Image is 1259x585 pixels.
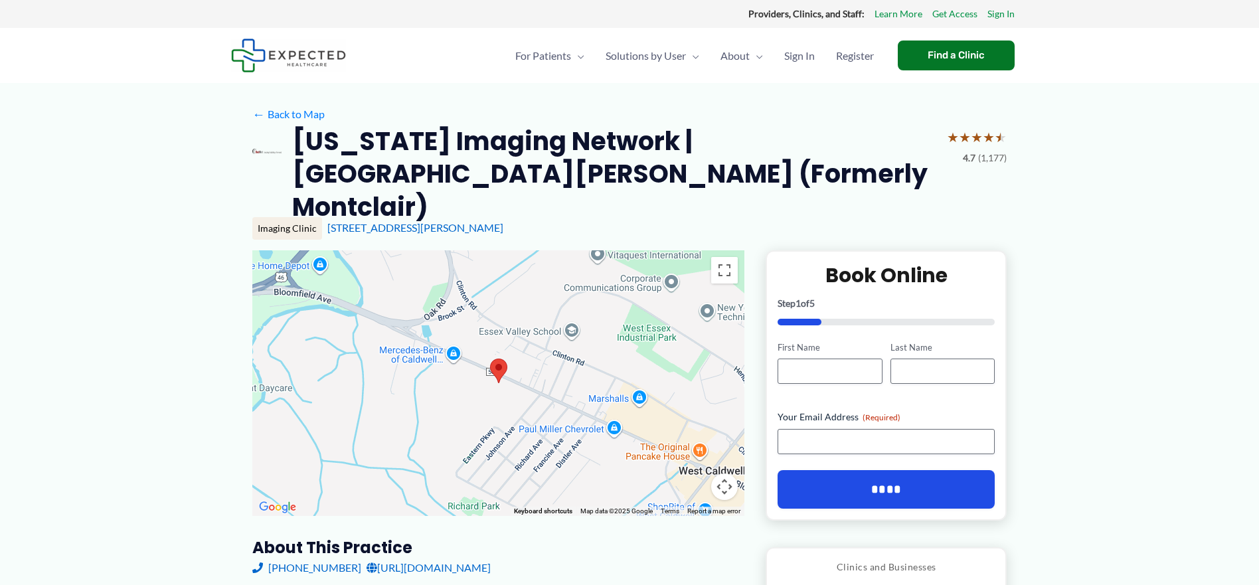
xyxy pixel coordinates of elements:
[809,297,815,309] span: 5
[571,33,584,79] span: Menu Toggle
[515,33,571,79] span: For Patients
[983,125,995,149] span: ★
[987,5,1015,23] a: Sign In
[778,410,995,424] label: Your Email Address
[710,33,774,79] a: AboutMenu Toggle
[947,125,959,149] span: ★
[963,149,975,167] span: 4.7
[778,262,995,288] h2: Book Online
[252,108,265,120] span: ←
[777,558,995,576] p: Clinics and Businesses
[580,507,653,515] span: Map data ©2025 Google
[256,499,299,516] a: Open this area in Google Maps (opens a new window)
[932,5,977,23] a: Get Access
[875,5,922,23] a: Learn More
[505,33,595,79] a: For PatientsMenu Toggle
[971,125,983,149] span: ★
[711,257,738,284] button: Toggle fullscreen view
[978,149,1007,167] span: (1,177)
[774,33,825,79] a: Sign In
[825,33,884,79] a: Register
[252,537,744,558] h3: About this practice
[750,33,763,79] span: Menu Toggle
[514,507,572,516] button: Keyboard shortcuts
[890,341,995,354] label: Last Name
[748,8,865,19] strong: Providers, Clinics, and Staff:
[836,33,874,79] span: Register
[784,33,815,79] span: Sign In
[711,473,738,500] button: Map camera controls
[595,33,710,79] a: Solutions by UserMenu Toggle
[863,412,900,422] span: (Required)
[995,125,1007,149] span: ★
[606,33,686,79] span: Solutions by User
[327,221,503,234] a: [STREET_ADDRESS][PERSON_NAME]
[686,33,699,79] span: Menu Toggle
[256,499,299,516] img: Google
[898,41,1015,70] a: Find a Clinic
[959,125,971,149] span: ★
[720,33,750,79] span: About
[778,341,882,354] label: First Name
[778,299,995,308] p: Step of
[252,104,325,124] a: ←Back to Map
[252,558,361,578] a: [PHONE_NUMBER]
[796,297,801,309] span: 1
[505,33,884,79] nav: Primary Site Navigation
[661,507,679,515] a: Terms (opens in new tab)
[252,217,322,240] div: Imaging Clinic
[367,558,491,578] a: [URL][DOMAIN_NAME]
[292,125,936,223] h2: [US_STATE] Imaging Network | [GEOGRAPHIC_DATA][PERSON_NAME] (Formerly Montclair)
[687,507,740,515] a: Report a map error
[231,39,346,72] img: Expected Healthcare Logo - side, dark font, small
